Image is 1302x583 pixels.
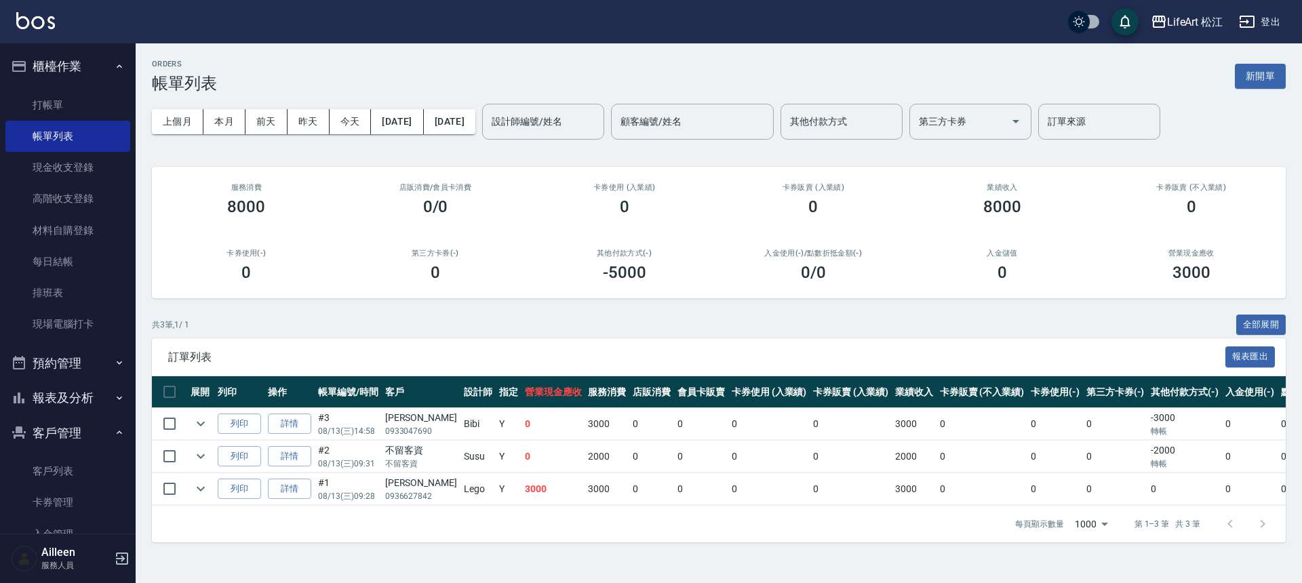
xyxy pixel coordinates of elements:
button: 列印 [218,414,261,435]
td: 0 [674,473,728,505]
a: 客戶列表 [5,456,130,487]
h3: 0 [431,263,440,282]
a: 高階收支登錄 [5,183,130,214]
button: save [1111,8,1139,35]
button: 客戶管理 [5,416,130,451]
div: [PERSON_NAME] [385,476,457,490]
h3: 3000 [1172,263,1210,282]
h2: 卡券使用(-) [168,249,325,258]
a: 卡券管理 [5,487,130,518]
button: 報表匯出 [1225,346,1276,367]
button: [DATE] [371,109,423,134]
th: 指定 [496,376,521,408]
button: Open [1005,110,1027,132]
td: 0 [521,441,585,473]
td: Y [496,441,521,473]
td: 0 [1027,473,1083,505]
td: Susu [460,441,496,473]
th: 設計師 [460,376,496,408]
h3: -5000 [603,263,646,282]
td: 0 [1222,473,1278,505]
h3: 8000 [983,197,1021,216]
a: 詳情 [268,446,311,467]
td: 3000 [892,473,936,505]
td: 0 [728,441,810,473]
h2: 卡券使用 (入業績) [546,183,703,192]
button: 登出 [1234,9,1286,35]
div: LifeArt 松江 [1167,14,1223,31]
td: #3 [315,408,382,440]
td: Lego [460,473,496,505]
th: 卡券販賣 (入業績) [810,376,892,408]
td: -3000 [1147,408,1222,440]
h3: 0 [1187,197,1196,216]
button: 預約管理 [5,346,130,381]
p: 服務人員 [41,559,111,571]
a: 入金管理 [5,519,130,550]
button: 全部展開 [1236,315,1286,336]
a: 打帳單 [5,89,130,121]
button: LifeArt 松江 [1145,8,1229,36]
td: 0 [1083,408,1148,440]
div: 1000 [1069,506,1113,542]
td: 0 [936,441,1027,473]
button: expand row [191,479,211,499]
button: 列印 [218,479,261,500]
td: 0 [674,408,728,440]
td: 0 [1083,473,1148,505]
th: 其他付款方式(-) [1147,376,1222,408]
button: 上個月 [152,109,203,134]
td: 3000 [585,408,629,440]
td: 0 [810,441,892,473]
a: 材料自購登錄 [5,215,130,246]
h2: 營業現金應收 [1113,249,1269,258]
th: 業績收入 [892,376,936,408]
p: 0933047690 [385,425,457,437]
td: 0 [1027,408,1083,440]
th: 客戶 [382,376,460,408]
a: 現場電腦打卡 [5,308,130,340]
button: expand row [191,446,211,466]
td: -2000 [1147,441,1222,473]
h2: 卡券販賣 (不入業績) [1113,183,1269,192]
div: [PERSON_NAME] [385,411,457,425]
h3: 0 [998,263,1007,282]
p: 共 3 筆, 1 / 1 [152,319,189,331]
td: Y [496,473,521,505]
h2: 其他付款方式(-) [546,249,703,258]
td: Bibi [460,408,496,440]
th: 卡券使用(-) [1027,376,1083,408]
td: 0 [521,408,585,440]
td: 0 [728,473,810,505]
h3: 0/0 [423,197,448,216]
button: 列印 [218,446,261,467]
button: expand row [191,414,211,434]
td: 2000 [585,441,629,473]
th: 展開 [187,376,214,408]
button: [DATE] [424,109,475,134]
button: 今天 [330,109,372,134]
h2: 入金使用(-) /點數折抵金額(-) [735,249,892,258]
p: 不留客資 [385,458,457,470]
th: 第三方卡券(-) [1083,376,1148,408]
a: 詳情 [268,414,311,435]
h3: 0 [808,197,818,216]
h2: ORDERS [152,60,217,68]
th: 帳單編號/時間 [315,376,382,408]
button: 新開單 [1235,64,1286,89]
h5: Ailleen [41,546,111,559]
td: 0 [1083,441,1148,473]
td: 3000 [892,408,936,440]
h3: 0 [620,197,629,216]
h2: 店販消費 /會員卡消費 [357,183,514,192]
h2: 卡券販賣 (入業績) [735,183,892,192]
td: 0 [1222,441,1278,473]
th: 營業現金應收 [521,376,585,408]
th: 入金使用(-) [1222,376,1278,408]
td: #1 [315,473,382,505]
th: 卡券使用 (入業績) [728,376,810,408]
th: 操作 [264,376,315,408]
h3: 8000 [227,197,265,216]
th: 卡券販賣 (不入業績) [936,376,1027,408]
p: 轉帳 [1151,458,1219,470]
